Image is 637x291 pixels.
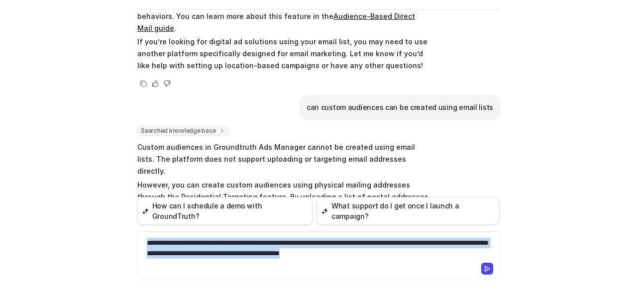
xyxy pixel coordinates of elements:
[137,197,313,225] button: How can I schedule a demo with GroundTruth?
[307,101,493,113] p: can custom audiences can be created using email lists
[137,179,428,263] p: However, you can create custom audiences using physical mailing addresses through the Residential...
[137,36,428,72] p: If you’re looking for digital ad solutions using your email list, you may need to use another pla...
[137,126,229,136] span: Searched knowledge base
[317,197,500,225] button: What support do I get once I launch a campaign?
[137,141,428,177] p: Custom audiences in Groundtruth Ads Manager cannot be created using email lists. The platform doe...
[137,12,415,32] a: Audience-Based Direct Mail guide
